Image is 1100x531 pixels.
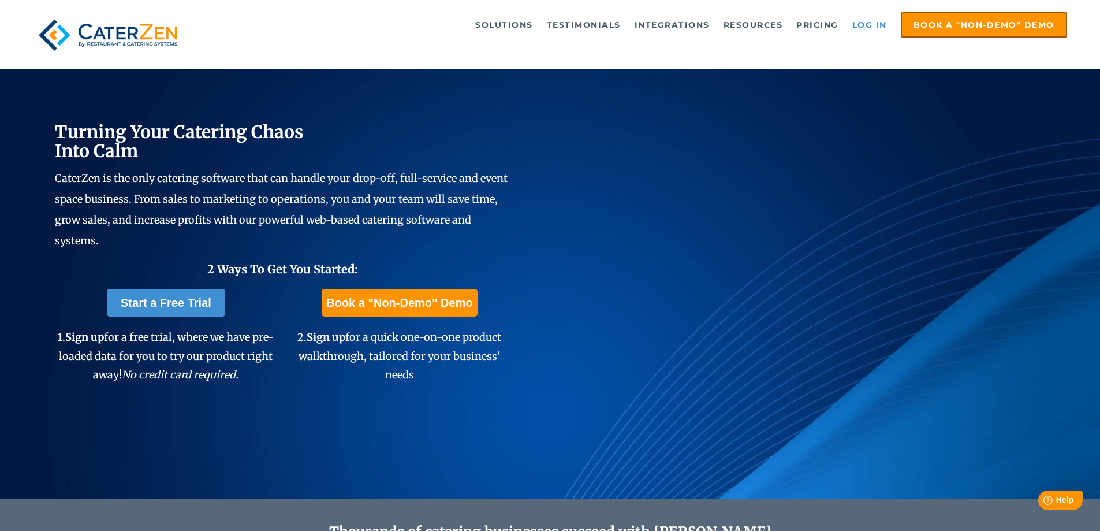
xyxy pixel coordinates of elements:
[997,486,1087,518] iframe: Help widget launcher
[58,331,274,381] span: 1. for a free trial, where we have pre-loaded data for you to try our product right away!
[790,13,844,36] a: Pricing
[210,12,1067,38] div: Navigation Menu
[65,331,104,344] span: Sign up
[55,172,508,247] span: CaterZen is the only catering software that can handle your drop-off, full-service and event spac...
[107,289,225,317] a: Start a Free Trial
[469,13,539,36] a: Solutions
[122,368,238,381] em: No credit card required.
[33,12,183,58] img: caterzen
[307,331,345,344] span: Sign up
[297,331,501,381] span: 2. for a quick one-on-one product walkthrough, tailored for your business' needs
[847,13,893,36] a: Log in
[207,262,358,276] span: 2 Ways To Get You Started:
[718,13,789,36] a: Resources
[322,289,477,317] a: Book a "Non-Demo" Demo
[55,121,304,162] span: Turning Your Catering Chaos Into Calm
[901,12,1067,38] a: Book a "Non-Demo" Demo
[541,13,627,36] a: Testimonials
[629,13,715,36] a: Integrations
